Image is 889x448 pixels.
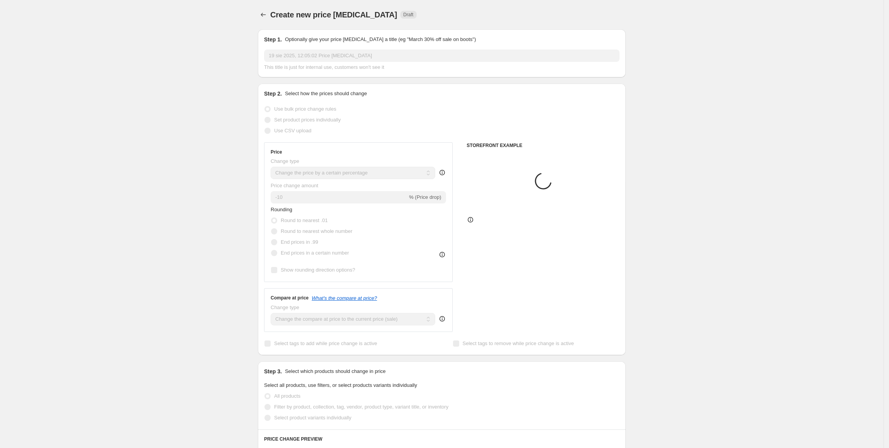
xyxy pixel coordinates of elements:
span: All products [274,393,300,399]
div: help [438,315,446,323]
span: % (Price drop) [409,194,441,200]
span: Price change amount [271,183,318,188]
span: Select all products, use filters, or select products variants individually [264,382,417,388]
input: -15 [271,191,407,203]
span: Round to nearest whole number [281,228,352,234]
span: Filter by product, collection, tag, vendor, product type, variant title, or inventory [274,404,448,410]
span: Use bulk price change rules [274,106,336,112]
h2: Step 3. [264,368,282,375]
h2: Step 1. [264,36,282,43]
span: Create new price [MEDICAL_DATA] [270,10,397,19]
input: 30% off holiday sale [264,50,620,62]
span: Change type [271,304,299,310]
span: Change type [271,158,299,164]
span: This title is just for internal use, customers won't see it [264,64,384,70]
span: Rounding [271,207,292,212]
span: Set product prices individually [274,117,341,123]
span: Round to nearest .01 [281,217,328,223]
span: Draft [403,12,414,18]
p: Select how the prices should change [285,90,367,97]
h3: Price [271,149,282,155]
span: Select tags to remove while price change is active [463,340,574,346]
div: help [438,169,446,176]
p: Select which products should change in price [285,368,386,375]
h6: STOREFRONT EXAMPLE [467,142,620,149]
span: Select tags to add while price change is active [274,340,377,346]
h3: Compare at price [271,295,309,301]
span: Use CSV upload [274,128,311,133]
p: Optionally give your price [MEDICAL_DATA] a title (eg "March 30% off sale on boots") [285,36,476,43]
button: Price change jobs [258,9,269,20]
span: Select product variants individually [274,415,351,421]
h2: Step 2. [264,90,282,97]
span: End prices in .99 [281,239,318,245]
button: What's the compare at price? [312,295,377,301]
span: Show rounding direction options? [281,267,355,273]
span: End prices in a certain number [281,250,349,256]
h6: PRICE CHANGE PREVIEW [264,436,620,442]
